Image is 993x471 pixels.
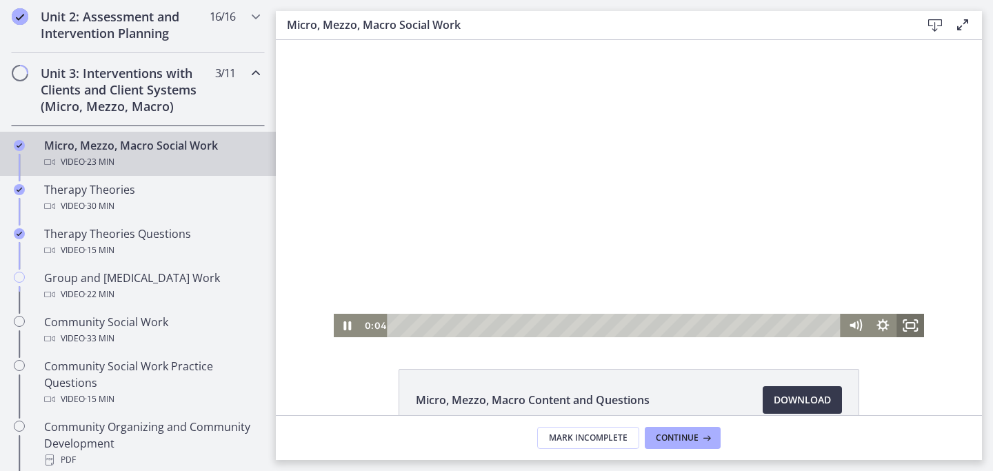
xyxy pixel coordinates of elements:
[774,392,831,408] span: Download
[41,65,209,114] h2: Unit 3: Interventions with Clients and Client Systems (Micro, Mezzo, Macro)
[44,270,259,303] div: Group and [MEDICAL_DATA] Work
[656,432,699,443] span: Continue
[85,154,114,170] span: · 23 min
[215,65,235,81] span: 3 / 11
[44,358,259,408] div: Community Social Work Practice Questions
[276,40,982,337] iframe: Video Lesson
[85,330,114,347] span: · 33 min
[210,8,235,25] span: 16 / 16
[621,274,648,297] button: Fullscreen
[44,226,259,259] div: Therapy Theories Questions
[12,8,28,25] i: Completed
[565,274,593,297] button: Mute
[41,8,209,41] h2: Unit 2: Assessment and Intervention Planning
[85,198,114,214] span: · 30 min
[85,242,114,259] span: · 15 min
[14,184,25,195] i: Completed
[593,274,621,297] button: Show settings menu
[44,198,259,214] div: Video
[44,391,259,408] div: Video
[14,140,25,151] i: Completed
[44,154,259,170] div: Video
[44,452,259,468] div: PDF
[44,242,259,259] div: Video
[44,286,259,303] div: Video
[287,17,899,33] h3: Micro, Mezzo, Macro Social Work
[416,392,650,408] span: Micro, Mezzo, Macro Content and Questions
[44,330,259,347] div: Video
[44,181,259,214] div: Therapy Theories
[85,391,114,408] span: · 15 min
[537,427,639,449] button: Mark Incomplete
[44,314,259,347] div: Community Social Work
[44,137,259,170] div: Micro, Mezzo, Macro Social Work
[645,427,721,449] button: Continue
[14,228,25,239] i: Completed
[763,386,842,414] a: Download
[44,419,259,468] div: Community Organizing and Community Development
[549,432,628,443] span: Mark Incomplete
[85,286,114,303] span: · 22 min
